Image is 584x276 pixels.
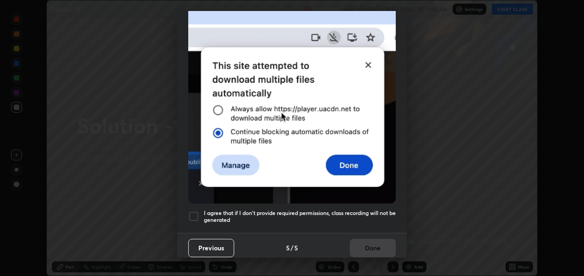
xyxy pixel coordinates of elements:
h4: 5 [294,243,298,253]
img: downloads-permission-blocked.gif [188,3,396,204]
h4: 5 [286,243,290,253]
button: Previous [188,239,234,257]
h5: I agree that if I don't provide required permissions, class recording will not be generated [204,210,396,224]
h4: / [291,243,293,253]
